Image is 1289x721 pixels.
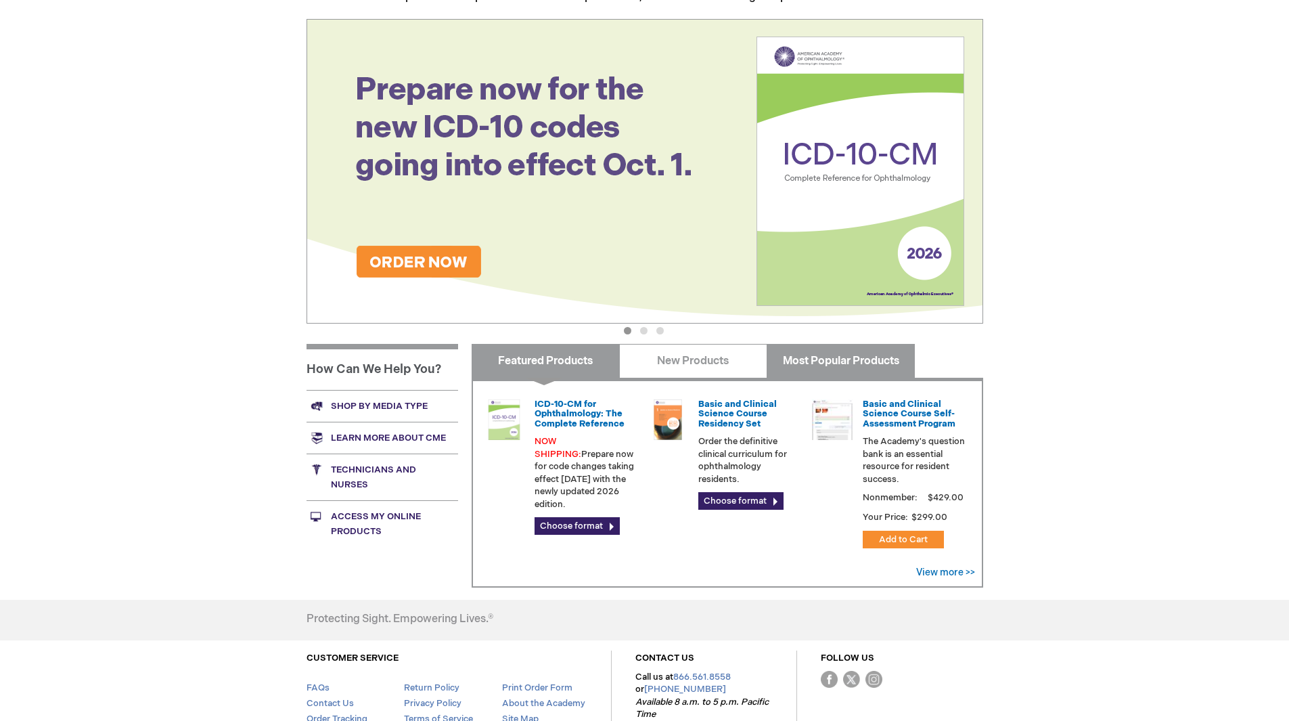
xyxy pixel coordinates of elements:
a: Print Order Form [502,682,572,693]
a: About the Academy [502,698,585,709]
img: 0120008u_42.png [484,399,524,440]
a: CUSTOMER SERVICE [307,653,399,663]
a: 866.561.8558 [673,672,731,682]
button: 3 of 3 [656,327,664,334]
a: Featured Products [472,344,620,378]
span: $299.00 [910,512,949,523]
p: The Academy's question bank is an essential resource for resident success. [863,435,966,485]
a: Choose format [535,517,620,535]
p: Prepare now for code changes taking effect [DATE] with the newly updated 2026 edition. [535,435,637,510]
a: Choose format [698,492,784,510]
a: Return Policy [404,682,459,693]
a: New Products [619,344,767,378]
p: Order the definitive clinical curriculum for ophthalmology residents. [698,435,801,485]
a: ICD-10-CM for Ophthalmology: The Complete Reference [535,399,625,429]
a: View more >> [916,567,975,578]
a: Access My Online Products [307,500,458,547]
button: Add to Cart [863,531,944,548]
img: Twitter [843,671,860,688]
strong: Your Price: [863,512,908,523]
a: Shop by media type [307,390,458,422]
a: FOLLOW US [821,653,874,663]
img: Facebook [821,671,838,688]
a: Most Popular Products [767,344,915,378]
span: $429.00 [926,492,966,503]
h1: How Can We Help You? [307,344,458,390]
a: Learn more about CME [307,422,458,454]
img: bcscself_20.jpg [812,399,853,440]
span: Add to Cart [879,534,928,545]
button: 1 of 3 [624,327,631,334]
a: Basic and Clinical Science Course Residency Set [698,399,777,429]
strong: Nonmember: [863,489,918,506]
a: Contact Us [307,698,354,709]
button: 2 of 3 [640,327,648,334]
a: CONTACT US [635,653,694,663]
a: [PHONE_NUMBER] [644,684,726,695]
img: 02850963u_47.png [648,399,688,440]
a: Basic and Clinical Science Course Self-Assessment Program [863,399,955,429]
img: instagram [865,671,882,688]
font: NOW SHIPPING: [535,436,581,460]
a: Technicians and nurses [307,454,458,500]
a: FAQs [307,682,330,693]
a: Privacy Policy [404,698,461,709]
h4: Protecting Sight. Empowering Lives.® [307,613,493,626]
